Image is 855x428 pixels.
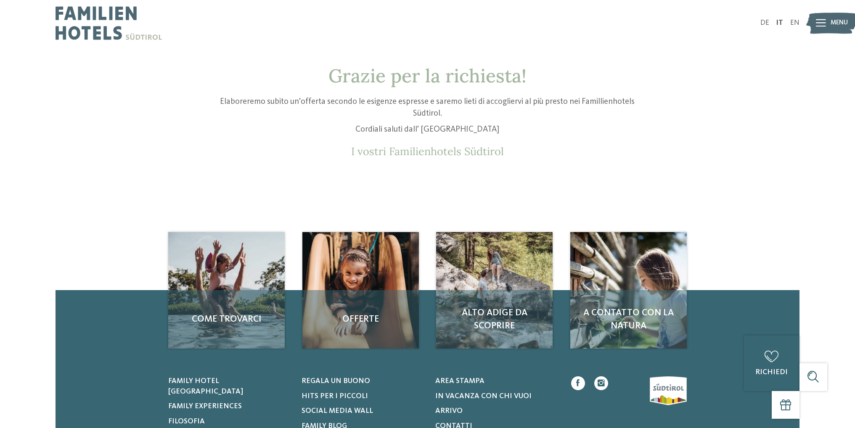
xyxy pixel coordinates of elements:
span: Menu [831,18,848,28]
a: Filosofia [168,417,290,427]
a: DE [760,19,769,26]
span: Family hotel [GEOGRAPHIC_DATA] [168,378,243,395]
img: Richiesta [302,232,419,349]
p: Elaboreremo subito un’offerta secondo le esigenze espresse e saremo lieti di accogliervi al più p... [208,96,648,119]
span: Hits per i piccoli [302,393,368,400]
span: Offerte [312,313,410,326]
span: Grazie per la richiesta! [328,64,527,87]
a: Richiesta A contatto con la natura [570,232,687,349]
img: Richiesta [436,232,553,349]
span: Arrivo [435,407,463,415]
p: I vostri Familienhotels Südtirol [208,145,648,158]
img: Richiesta [168,232,285,349]
a: Hits per i piccoli [302,391,424,402]
a: Arrivo [435,406,557,417]
span: Area stampa [435,378,484,385]
a: Social Media Wall [302,406,424,417]
span: Alto Adige da scoprire [445,306,543,333]
a: Regala un buono [302,376,424,387]
a: Family experiences [168,402,290,412]
span: Family experiences [168,403,242,410]
p: Cordiali saluti dall’ [GEOGRAPHIC_DATA] [208,124,648,136]
a: Area stampa [435,376,557,387]
span: richiedi [755,369,788,376]
span: Filosofia [168,418,205,425]
a: Richiesta Offerte [302,232,419,349]
a: Richiesta Come trovarci [168,232,285,349]
a: EN [790,19,799,26]
img: Richiesta [570,232,687,349]
span: A contatto con la natura [580,306,678,333]
a: Richiesta Alto Adige da scoprire [436,232,553,349]
a: richiedi [744,336,799,391]
span: Social Media Wall [302,407,373,415]
span: Come trovarci [177,313,275,326]
span: Regala un buono [302,378,370,385]
a: IT [776,19,783,26]
a: In vacanza con chi vuoi [435,391,557,402]
span: In vacanza con chi vuoi [435,393,532,400]
a: Family hotel [GEOGRAPHIC_DATA] [168,376,290,397]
